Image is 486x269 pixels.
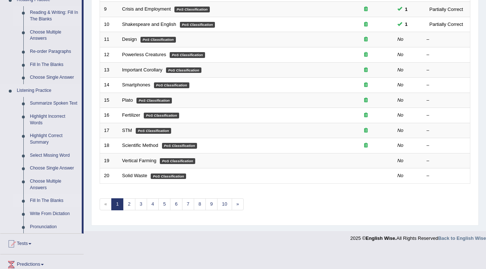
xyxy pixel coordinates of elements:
em: PoS Classification [174,7,210,12]
a: Back to English Wise [438,235,486,241]
a: 7 [182,198,194,210]
em: No [397,67,404,73]
div: Exam occurring question [343,21,389,28]
em: No [397,173,404,178]
span: « [100,198,112,210]
a: » [232,198,244,210]
div: – [427,157,466,164]
a: Highlight Correct Summary [27,129,82,149]
a: Write From Dictation [27,207,82,221]
div: Exam occurring question [343,82,389,89]
div: – [427,142,466,149]
strong: English Wise. [366,235,396,241]
em: PoS Classification [154,82,189,88]
a: Fill In The Blanks [27,58,82,71]
a: 2 [123,198,135,210]
a: Crisis and Employment [122,6,171,12]
a: Choose Multiple Answers [27,175,82,194]
div: – [427,82,466,89]
a: 8 [194,198,206,210]
em: PoS Classification [144,113,179,118]
a: Solid Waste [122,173,147,178]
a: Important Corollary [122,67,163,73]
td: 15 [100,93,118,108]
a: Summarize Spoken Text [27,97,82,110]
td: 17 [100,123,118,138]
div: – [427,51,466,58]
td: 16 [100,108,118,123]
div: Exam occurring question [343,142,389,149]
a: Choose Single Answer [27,162,82,175]
em: No [397,128,404,133]
em: No [397,143,404,148]
div: – [427,67,466,74]
a: Fertilizer [122,112,140,118]
span: You cannot take this question anymore [402,20,410,28]
em: PoS Classification [160,158,195,164]
a: Pronunciation [27,221,82,234]
a: Choose Multiple Answers [27,26,82,45]
td: 9 [100,2,118,17]
em: PoS Classification [170,52,205,58]
a: Smartphones [122,82,150,87]
em: No [397,82,404,87]
em: No [397,112,404,118]
div: Exam occurring question [343,97,389,104]
td: 13 [100,62,118,78]
a: Scientific Method [122,143,158,148]
div: Exam occurring question [343,6,389,13]
td: 14 [100,78,118,93]
div: Exam occurring question [343,36,389,43]
a: Vertical Farming [122,158,157,163]
em: PoS Classification [180,22,215,28]
a: 1 [111,198,123,210]
em: PoS Classification [136,98,172,104]
a: 9 [205,198,217,210]
a: STM [122,128,132,133]
div: Exam occurring question [343,112,389,119]
td: 20 [100,168,118,184]
div: – [427,36,466,43]
a: Select Missing Word [27,149,82,162]
em: PoS Classification [166,67,201,73]
td: 12 [100,47,118,62]
em: No [397,36,404,42]
div: Exam occurring question [343,127,389,134]
a: Shakespeare and English [122,22,176,27]
a: Powerless Creatures [122,52,166,57]
td: 18 [100,138,118,153]
div: – [427,127,466,134]
td: 11 [100,32,118,47]
a: Plato [122,97,133,103]
a: Re-order Paragraphs [27,45,82,58]
a: Choose Single Answer [27,71,82,84]
div: 2025 © All Rights Reserved [350,231,486,242]
div: Partially Correct [427,20,466,28]
em: No [397,52,404,57]
a: Tests [0,234,84,252]
div: – [427,97,466,104]
a: Listening Practice [13,84,82,97]
a: 4 [147,198,159,210]
em: PoS Classification [151,174,186,179]
div: Exam occurring question [343,67,389,74]
em: PoS Classification [162,143,197,149]
em: No [397,158,404,163]
div: Exam occurring question [343,51,389,58]
em: PoS Classification [140,37,176,43]
a: Reading & Writing: Fill In The Blanks [27,6,82,26]
div: – [427,112,466,119]
a: Highlight Incorrect Words [27,110,82,129]
a: 10 [217,198,232,210]
a: Design [122,36,137,42]
a: 5 [158,198,170,210]
a: Fill In The Blanks [27,194,82,207]
a: 3 [135,198,147,210]
span: You cannot take this question anymore [402,5,410,13]
em: No [397,97,404,103]
em: PoS Classification [136,128,171,134]
td: 19 [100,153,118,168]
div: Partially Correct [427,5,466,13]
div: – [427,172,466,179]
